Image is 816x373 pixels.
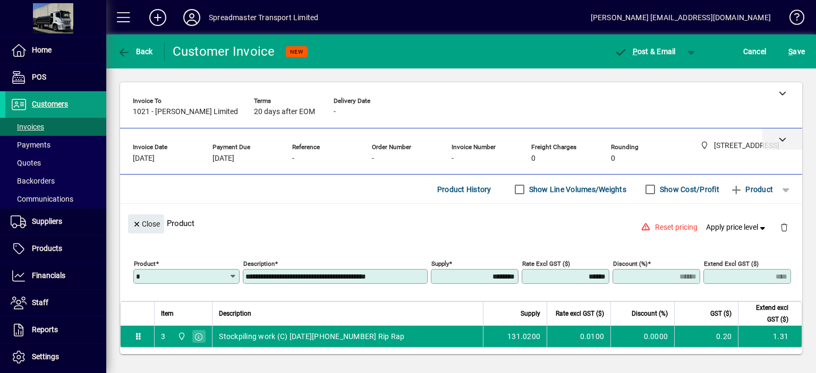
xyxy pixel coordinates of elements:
a: Financials [5,263,106,289]
span: Payments [11,141,50,149]
div: Customer Invoice [173,43,275,60]
a: Quotes [5,154,106,172]
a: Reports [5,317,106,343]
mat-label: Supply [431,260,449,267]
button: Back [115,42,156,61]
span: Cancel [743,43,767,60]
div: 0.0100 [554,331,604,342]
button: Apply price level [702,218,772,237]
span: Suppliers [32,217,62,225]
button: Delete [771,214,797,240]
span: - [372,154,374,163]
mat-label: Rate excl GST ($) [522,260,570,267]
mat-label: Description [243,260,275,267]
span: Discount (%) [632,308,668,319]
span: Quotes [11,159,41,167]
a: Invoices [5,118,106,136]
div: Product [120,204,802,242]
a: Suppliers [5,209,106,235]
span: Description [219,308,251,319]
span: 131.0200 [507,331,540,342]
span: Reports [32,325,58,334]
span: - [452,154,454,163]
mat-label: Extend excl GST ($) [704,260,759,267]
a: POS [5,64,106,91]
span: POS [32,73,46,81]
div: Spreadmaster Transport Limited [209,9,318,26]
a: Backorders [5,172,106,190]
a: Home [5,37,106,64]
a: Payments [5,136,106,154]
span: - [334,108,336,116]
label: Show Cost/Profit [658,184,719,195]
span: Stockpiling work (C) [DATE][PHONE_NUMBER] Rip Rap [219,331,404,342]
button: Add [141,8,175,27]
span: Settings [32,352,59,361]
span: ave [788,43,805,60]
label: Show Line Volumes/Weights [527,184,626,195]
span: Product History [437,181,491,198]
a: Communications [5,190,106,208]
a: Knowledge Base [781,2,803,37]
span: Products [32,244,62,253]
app-page-header-button: Back [106,42,165,61]
td: 0.0000 [610,326,674,347]
span: 0 [611,154,615,163]
span: Reset pricing [655,222,698,233]
a: Products [5,236,106,262]
span: - [292,154,294,163]
span: Financials [32,271,65,280]
span: Close [132,215,160,233]
span: Rate excl GST ($) [556,308,604,319]
span: GST ($) [710,308,732,319]
button: Product [725,180,778,199]
span: [DATE] [133,154,155,163]
button: Save [786,42,807,61]
span: Apply price level [706,222,768,233]
span: Communications [11,195,73,203]
mat-label: Product [134,260,156,267]
mat-label: Discount (%) [613,260,648,267]
a: Settings [5,344,106,370]
span: Extend excl GST ($) [745,302,788,325]
button: Product History [433,180,496,199]
a: Staff [5,290,106,316]
button: Reset pricing [651,218,702,237]
span: Product [730,181,773,198]
span: 965 State Highway 2 [175,331,187,342]
span: Back [117,47,153,56]
app-page-header-button: Delete [771,222,797,232]
span: Customers [32,100,68,108]
span: 0 [531,154,535,163]
span: Supply [521,308,540,319]
span: P [633,47,637,56]
td: 1.31 [738,326,802,347]
button: Profile [175,8,209,27]
span: [DATE] [212,154,234,163]
button: Post & Email [609,42,681,61]
span: Backorders [11,177,55,185]
span: ost & Email [614,47,676,56]
span: Staff [32,298,48,307]
button: Cancel [741,42,769,61]
div: [PERSON_NAME] [EMAIL_ADDRESS][DOMAIN_NAME] [591,9,771,26]
span: 20 days after EOM [254,108,315,116]
button: Close [128,214,164,233]
span: Invoices [11,123,44,131]
span: NEW [290,48,303,55]
span: Item [161,308,174,319]
span: Home [32,46,52,54]
td: 0.20 [674,326,738,347]
span: S [788,47,793,56]
div: 3 [161,331,165,342]
span: 1021 - [PERSON_NAME] Limited [133,108,238,116]
app-page-header-button: Close [125,219,167,228]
